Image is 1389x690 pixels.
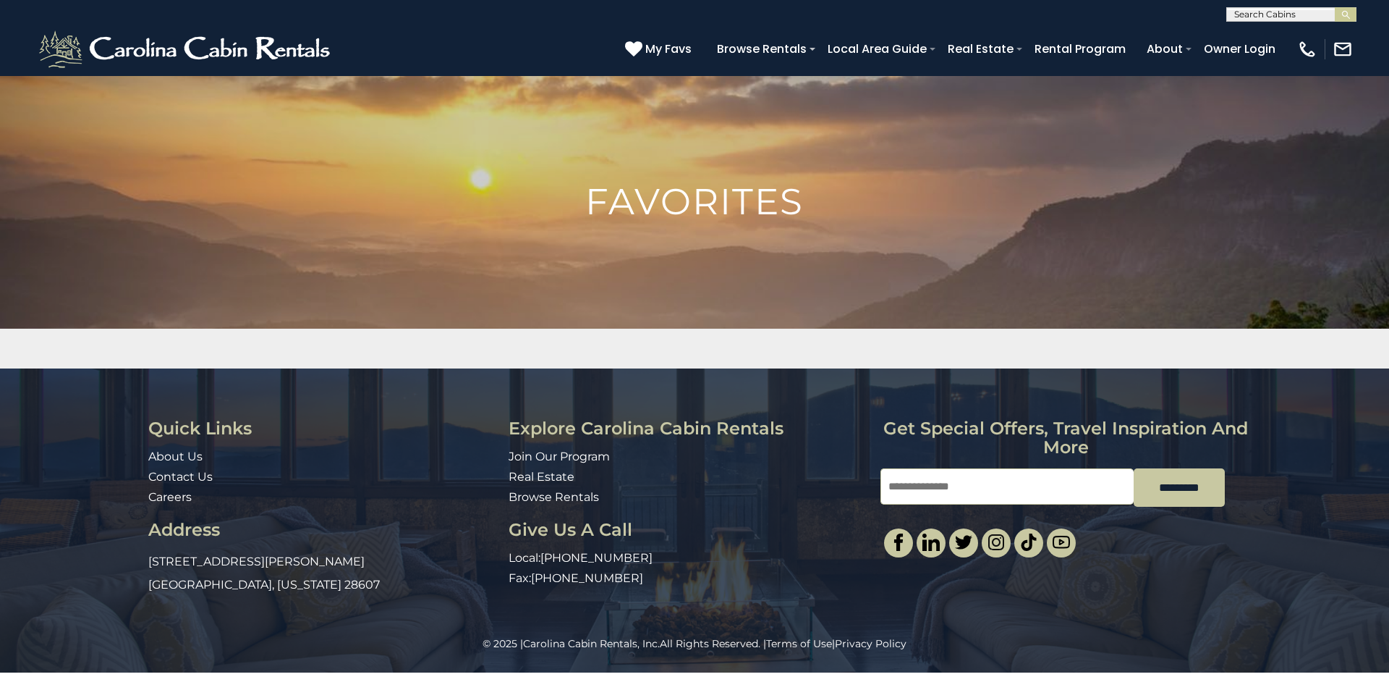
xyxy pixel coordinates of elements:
[922,534,940,551] img: linkedin-single.svg
[509,419,869,438] h3: Explore Carolina Cabin Rentals
[523,637,660,650] a: Carolina Cabin Rentals, Inc.
[540,551,653,565] a: [PHONE_NUMBER]
[148,450,203,463] a: About Us
[509,571,869,587] p: Fax:
[148,470,213,484] a: Contact Us
[509,550,869,567] p: Local:
[509,450,610,463] a: Join Our Program
[890,534,907,551] img: facebook-single.svg
[880,419,1252,458] h3: Get special offers, travel inspiration and more
[1197,36,1283,62] a: Owner Login
[483,637,660,650] span: © 2025 |
[36,28,336,71] img: White-1-2.png
[33,636,1356,651] p: All Rights Reserved. | |
[955,534,972,551] img: twitter-single.svg
[645,40,692,58] span: My Favs
[509,470,574,484] a: Real Estate
[531,571,643,585] a: [PHONE_NUMBER]
[148,550,498,597] p: [STREET_ADDRESS][PERSON_NAME] [GEOGRAPHIC_DATA], [US_STATE] 28607
[625,40,695,59] a: My Favs
[1297,39,1317,59] img: phone-regular-white.png
[835,637,906,650] a: Privacy Policy
[1027,36,1133,62] a: Rental Program
[148,521,498,539] h3: Address
[940,36,1021,62] a: Real Estate
[820,36,934,62] a: Local Area Guide
[1139,36,1190,62] a: About
[509,490,599,504] a: Browse Rentals
[1333,39,1353,59] img: mail-regular-white.png
[766,637,832,650] a: Terms of Use
[987,534,1005,551] img: instagram-single.svg
[509,521,869,539] h3: Give Us A Call
[148,490,192,504] a: Careers
[710,36,814,62] a: Browse Rentals
[1020,534,1037,551] img: tiktok.svg
[1053,534,1070,551] img: youtube-light.svg
[148,419,498,438] h3: Quick Links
